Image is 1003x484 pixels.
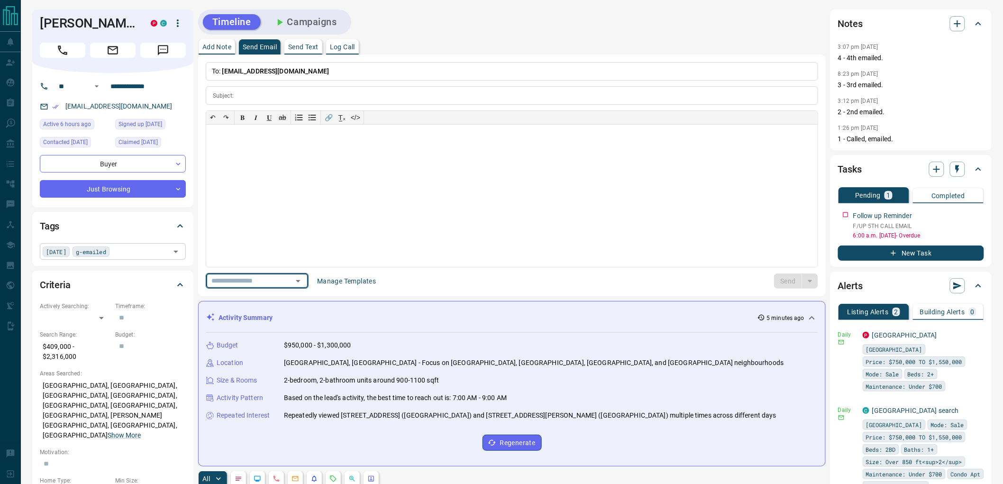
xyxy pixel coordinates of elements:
[838,330,857,339] p: Daily
[40,330,110,339] p: Search Range:
[40,302,110,310] p: Actively Searching:
[235,475,242,483] svg: Notes
[894,309,898,315] p: 2
[284,375,439,385] p: 2-bedroom, 2-bathroom units around 900-1100 sqft
[367,475,375,483] svg: Agent Actions
[866,357,962,366] span: Price: $750,000 TO $1,550,000
[838,125,878,131] p: 1:26 pm [DATE]
[311,274,382,289] button: Manage Templates
[206,62,818,81] p: To:
[838,278,863,293] h2: Alerts
[222,67,329,75] span: [EMAIL_ADDRESS][DOMAIN_NAME]
[40,180,186,198] div: Just Browsing
[115,137,186,150] div: Tue Sep 30 2025
[276,111,289,124] button: ab
[838,414,845,421] svg: Email
[40,378,186,443] p: [GEOGRAPHIC_DATA], [GEOGRAPHIC_DATA], [GEOGRAPHIC_DATA], [GEOGRAPHIC_DATA], [GEOGRAPHIC_DATA], [G...
[40,119,110,132] div: Sun Oct 12 2025
[920,309,965,315] p: Building Alerts
[866,445,896,454] span: Beds: 2BD
[838,162,862,177] h2: Tasks
[863,332,869,338] div: property.ca
[115,302,186,310] p: Timeframe:
[774,274,818,289] div: split button
[217,393,263,403] p: Activity Pattern
[866,469,942,479] span: Maintenance: Under $700
[202,475,210,482] p: All
[838,406,857,414] p: Daily
[40,43,85,58] span: Call
[217,340,238,350] p: Budget
[217,411,270,420] p: Repeated Interest
[40,274,186,296] div: Criteria
[40,448,186,457] p: Motivation:
[866,369,899,379] span: Mode: Sale
[838,339,845,346] svg: Email
[838,134,984,144] p: 1 - Called, emailed.
[264,14,346,30] button: Campaigns
[838,274,984,297] div: Alerts
[292,475,299,483] svg: Emails
[206,309,818,327] div: Activity Summary5 minutes ago
[838,98,878,104] p: 3:12 pm [DATE]
[284,411,776,420] p: Repeatedly viewed [STREET_ADDRESS] ([GEOGRAPHIC_DATA]) and [STREET_ADDRESS][PERSON_NAME] ([GEOGRA...
[853,231,984,240] p: 6:00 a.m. [DATE] - Overdue
[908,369,934,379] span: Beds: 2+
[40,16,137,31] h1: [PERSON_NAME]
[236,111,249,124] button: 𝐁
[348,475,356,483] svg: Opportunities
[866,382,942,391] span: Maintenance: Under $700
[855,192,881,199] p: Pending
[951,469,981,479] span: Condo Apt
[169,245,182,258] button: Open
[273,475,280,483] svg: Calls
[151,20,157,27] div: property.ca
[292,111,306,124] button: Numbered list
[115,119,186,132] div: Tue Sep 30 2025
[306,111,319,124] button: Bullet list
[115,330,186,339] p: Budget:
[43,137,88,147] span: Contacted [DATE]
[904,445,934,454] span: Baths: 1+
[40,277,71,292] h2: Criteria
[119,137,158,147] span: Claimed [DATE]
[872,407,959,414] a: [GEOGRAPHIC_DATA] search
[254,475,261,483] svg: Lead Browsing Activity
[219,313,273,323] p: Activity Summary
[249,111,263,124] button: 𝑰
[483,435,542,451] button: Regenerate
[330,44,355,50] p: Log Call
[853,222,984,230] p: F/UP 5TH CALL EMAIL
[202,44,231,50] p: Add Note
[40,369,186,378] p: Areas Searched:
[40,155,186,173] div: Buyer
[279,114,286,121] s: ab
[284,358,784,368] p: [GEOGRAPHIC_DATA], [GEOGRAPHIC_DATA] - Focus on [GEOGRAPHIC_DATA], [GEOGRAPHIC_DATA], [GEOGRAPHIC...
[838,12,984,35] div: Notes
[838,80,984,90] p: 3 - 3rd emailed.
[872,331,937,339] a: [GEOGRAPHIC_DATA]
[43,119,91,129] span: Active 6 hours ago
[46,247,66,256] span: [DATE]
[848,309,889,315] p: Listing Alerts
[40,339,110,365] p: $409,000 - $2,316,000
[866,457,962,466] span: Size: Over 850 ft<sup>2</sup>
[863,407,869,414] div: condos.ca
[217,375,257,385] p: Size & Rooms
[40,215,186,237] div: Tags
[267,114,272,121] span: 𝐔
[40,219,59,234] h2: Tags
[217,358,243,368] p: Location
[838,107,984,117] p: 2 - 2nd emailed.
[971,309,975,315] p: 0
[322,111,336,124] button: 🔗
[838,246,984,261] button: New Task
[310,475,318,483] svg: Listing Alerts
[213,91,234,100] p: Subject:
[263,111,276,124] button: 𝐔
[140,43,186,58] span: Message
[119,119,162,129] span: Signed up [DATE]
[931,192,965,199] p: Completed
[886,192,890,199] p: 1
[40,137,110,150] div: Tue Sep 30 2025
